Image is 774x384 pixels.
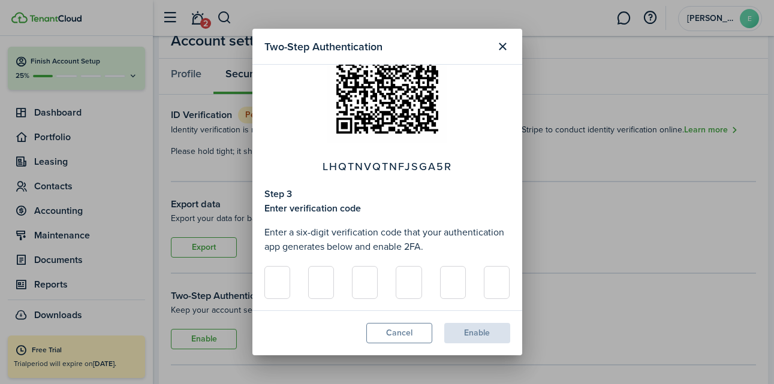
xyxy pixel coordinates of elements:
p: Enter a six-digit verification code that your authentication app generates below and enable 2FA. [264,225,510,254]
h4: Step 3 [264,187,510,201]
button: Close modal [493,37,513,57]
button: Cancel [366,323,432,343]
modal-title: Two-Step Authentication [264,35,490,58]
span: LHQTNVQTNFJSGA5R [323,159,452,174]
strong: Enter verification code [264,201,361,215]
